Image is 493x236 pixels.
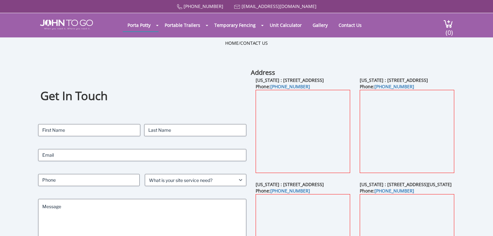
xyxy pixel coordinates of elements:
[40,20,93,30] img: JOHN to go
[360,188,414,194] b: Phone:
[467,210,493,236] button: Live Chat
[38,174,140,186] input: Phone
[225,40,268,46] ul: /
[234,5,240,9] img: Mail
[256,188,310,194] b: Phone:
[265,19,307,31] a: Unit Calculator
[443,20,453,28] img: cart a
[360,181,452,187] b: [US_STATE] : [STREET_ADDRESS][US_STATE]
[308,19,333,31] a: Gallery
[445,23,453,37] span: (0)
[210,19,260,31] a: Temporary Fencing
[251,68,275,77] b: Address
[360,77,428,83] b: [US_STATE] : [STREET_ADDRESS]
[225,40,239,46] a: Home
[40,88,244,104] h1: Get In Touch
[334,19,366,31] a: Contact Us
[270,83,310,90] a: [PHONE_NUMBER]
[144,124,246,136] input: Last Name
[240,40,268,46] a: Contact Us
[374,188,414,194] a: [PHONE_NUMBER]
[256,181,324,187] b: [US_STATE] : [STREET_ADDRESS]
[270,188,310,194] a: [PHONE_NUMBER]
[374,83,414,90] a: [PHONE_NUMBER]
[360,83,414,90] b: Phone:
[177,4,182,10] img: Call
[184,3,223,9] a: [PHONE_NUMBER]
[38,124,140,136] input: First Name
[242,3,316,9] a: [EMAIL_ADDRESS][DOMAIN_NAME]
[123,19,155,31] a: Porta Potty
[256,77,324,83] b: [US_STATE] : [STREET_ADDRESS]
[256,83,310,90] b: Phone:
[38,149,246,161] input: Email
[160,19,205,31] a: Portable Trailers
